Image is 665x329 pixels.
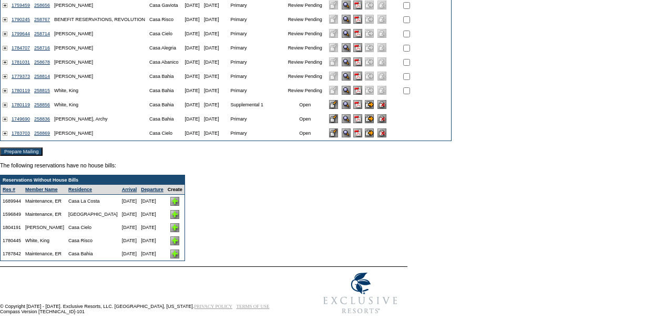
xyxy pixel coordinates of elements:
td: Supplemental 1 [229,98,266,112]
td: [DATE] [183,41,202,55]
td: [PERSON_NAME] [52,126,147,141]
td: [GEOGRAPHIC_DATA] [66,208,120,221]
img: b_pdf.gif [353,43,362,52]
td: 1787842 [1,247,23,261]
td: Review Pending [286,13,324,27]
td: [DATE] [120,208,139,221]
img: Delete [377,72,386,81]
img: Submit for Processing [365,86,374,95]
input: Submit for Processing [365,100,374,109]
a: Member Name [25,187,58,192]
td: [DATE] [183,84,202,98]
img: b_pdf.gif [353,72,362,81]
input: Delete [377,114,386,123]
td: [DATE] [120,247,139,261]
td: White, King [52,84,147,98]
img: plus.gif [3,60,7,65]
input: View [342,29,351,38]
td: [DATE] [139,195,166,208]
img: plus.gif [3,3,7,8]
img: plus.gif [3,74,7,79]
td: 1596849 [1,208,23,221]
img: Edit [329,86,338,95]
td: [DATE] [120,234,139,247]
td: Casa La Costa [66,195,120,208]
td: [PERSON_NAME] [52,55,147,69]
input: Edit [329,128,338,137]
td: Primary [229,27,266,41]
img: Submit for Processing [365,1,374,9]
a: Res # [3,187,15,192]
input: View [342,128,351,137]
img: Delete [377,1,386,9]
img: Submit for Processing [365,57,374,66]
a: 1779373 [12,74,30,79]
img: plus.gif [3,88,7,93]
td: Casa Bahia [147,112,183,126]
td: [DATE] [139,234,166,247]
a: 1749690 [12,116,30,122]
td: [DATE] [120,195,139,208]
td: [PERSON_NAME] [52,69,147,84]
input: View [342,86,351,95]
input: View [342,15,351,24]
td: Create [166,185,185,195]
td: Casa Risco [147,13,183,27]
img: b_pdf.gif [353,86,362,95]
a: 258714 [34,31,50,36]
td: Review Pending [286,55,324,69]
td: [DATE] [202,41,229,55]
td: [PERSON_NAME] [52,41,147,55]
td: Open [286,98,324,112]
img: Edit [329,15,338,24]
input: View [342,57,351,66]
td: 1689944 [1,195,23,208]
td: Open [286,112,324,126]
a: PRIVACY POLICY [194,304,232,309]
img: Delete [377,15,386,24]
img: Add House Bill [170,236,179,245]
img: Submit for Processing [365,72,374,81]
td: [DATE] [202,98,229,112]
td: Primary [229,55,266,69]
img: b_pdf.gif [353,57,362,66]
td: [PERSON_NAME] [23,221,66,234]
td: Primary [229,41,266,55]
td: Primary [229,126,266,141]
input: Edit [329,114,338,123]
img: Add House Bill [170,250,179,258]
a: TERMS OF USE [237,304,270,309]
td: Casa Cielo [147,27,183,41]
img: Delete [377,57,386,66]
a: 1780119 [12,88,30,93]
td: Casa Bahia [147,98,183,112]
a: 1799644 [12,31,30,36]
img: b_pdf.gif [353,128,362,137]
td: Primary [229,13,266,27]
img: Delete [377,29,386,38]
img: Delete [377,86,386,95]
a: 258869 [34,131,50,136]
td: [DATE] [202,69,229,84]
a: 1759459 [12,3,30,8]
img: plus.gif [3,131,7,136]
input: View [342,1,351,9]
img: b_pdf.gif [353,1,362,9]
img: Edit [329,1,338,9]
td: [DATE] [202,55,229,69]
input: Submit for Processing [365,114,374,123]
a: 258656 [34,3,50,8]
img: Edit [329,43,338,52]
img: plus.gif [3,46,7,51]
td: Maintenance, ER [23,195,66,208]
td: White, King [23,234,66,247]
td: [DATE] [120,221,139,234]
td: [DATE] [183,27,202,41]
a: 1790245 [12,17,30,22]
img: Submit for Processing [365,15,374,24]
img: b_pdf.gif [353,100,362,109]
input: View [342,43,351,52]
img: Add House Bill [170,197,179,206]
td: [DATE] [202,27,229,41]
a: Departure [141,187,163,192]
